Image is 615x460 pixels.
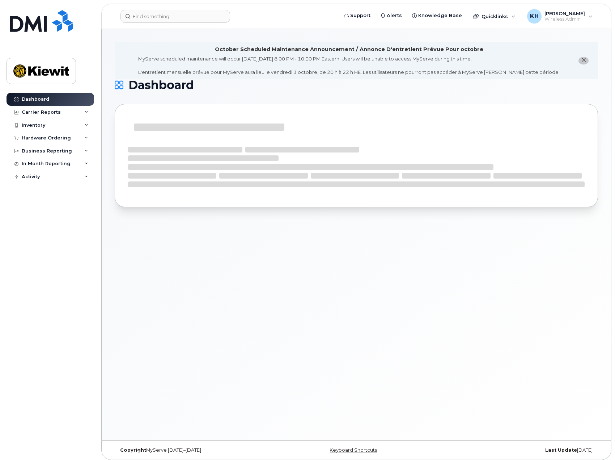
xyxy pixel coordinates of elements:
[578,57,589,64] button: close notification
[330,447,377,453] a: Keyboard Shortcuts
[120,447,146,453] strong: Copyright
[545,447,577,453] strong: Last Update
[138,55,560,76] div: MyServe scheduled maintenance will occur [DATE][DATE] 8:00 PM - 10:00 PM Eastern. Users will be u...
[128,80,194,91] span: Dashboard
[437,447,598,453] div: [DATE]
[215,46,483,53] div: October Scheduled Maintenance Announcement / Annonce D'entretient Prévue Pour octobre
[115,447,276,453] div: MyServe [DATE]–[DATE]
